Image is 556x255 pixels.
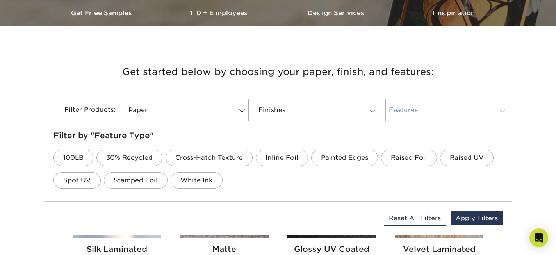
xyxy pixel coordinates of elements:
a: Apply Filters [451,211,503,225]
a: Inline Foil [256,150,308,166]
a: 100LB [53,150,93,166]
h3: Design Services [278,9,395,17]
a: Paper [125,99,249,121]
a: Spot UV [53,172,101,189]
a: Raised UV [440,150,494,166]
a: Reset All Filters [384,211,446,226]
div: Filter Products: [44,99,122,121]
h3: 10+ Employees [161,9,278,17]
h2: Silk Laminated [73,244,161,254]
h2: Matte [180,244,269,254]
a: White Ink [171,172,223,189]
h3: Inspiration [395,9,512,17]
div: Open Intercom Messenger [529,228,548,247]
h2: Velvet Laminated [395,244,483,254]
a: Cross-Hatch Texture [166,150,253,166]
a: Raised Foil [381,150,437,166]
a: 30% Recycled [96,150,162,166]
h5: Filter by "Feature Type" [53,131,503,140]
a: Features [385,99,509,121]
a: Finishes [255,99,379,121]
h3: Get started below by choosing your paper, finish, and features: [50,54,506,89]
a: Painted Edges [311,150,378,166]
h3: Get Free Samples [44,9,161,17]
a: Stamped Foil [104,172,168,189]
h2: Glossy UV Coated [287,244,376,254]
